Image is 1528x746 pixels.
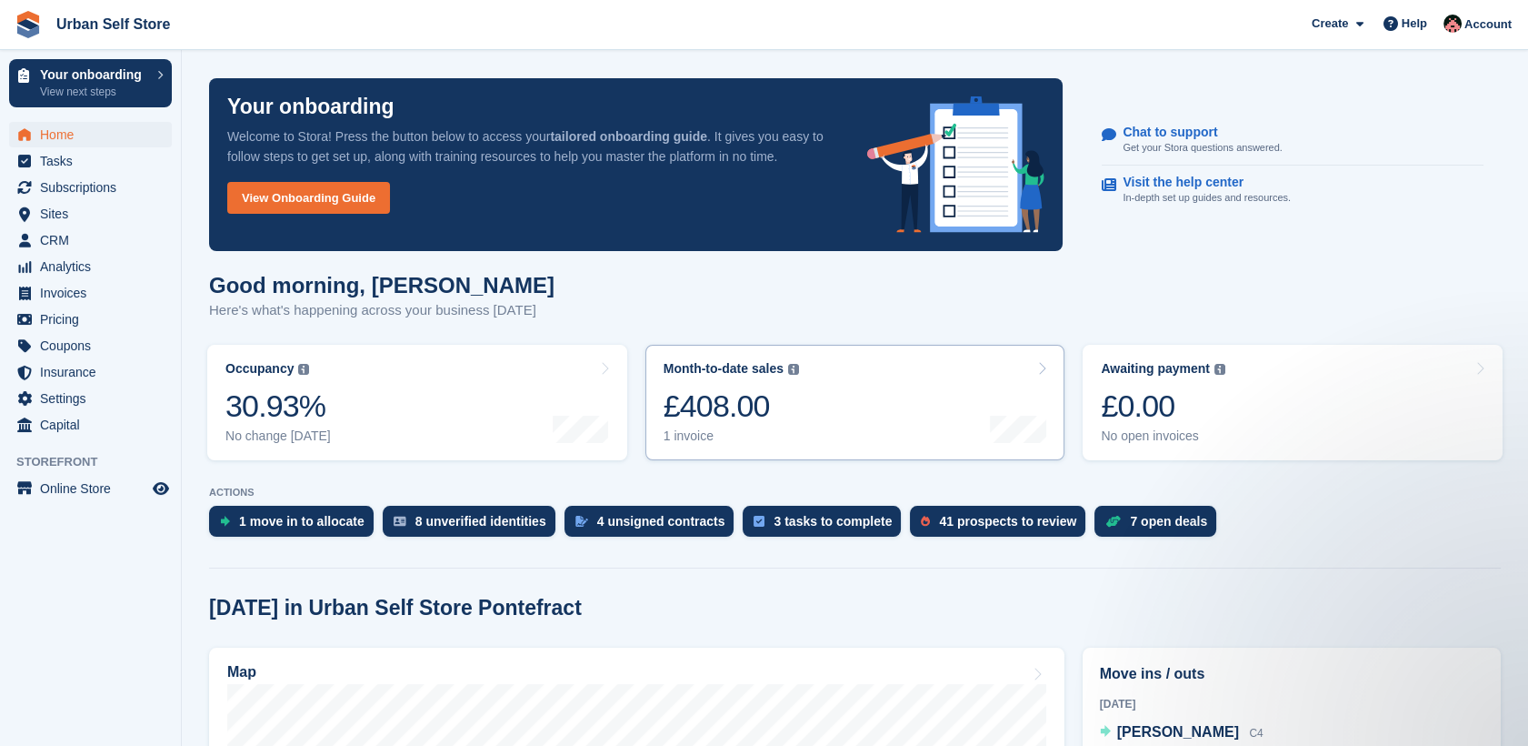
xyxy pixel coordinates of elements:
a: menu [9,254,172,279]
a: Chat to support Get your Stora questions answered. [1102,116,1483,166]
img: icon-info-grey-7440780725fd019a000dd9b08b2336e03edf1995a4989e88bcd33f0948082b44.svg [1214,364,1225,375]
a: Preview store [150,478,172,499]
span: Coupons [40,333,149,358]
span: [PERSON_NAME] [1117,724,1239,740]
img: Josh Marshall [1443,15,1462,33]
img: verify_identity-adf6edd0f0f0b5bbfe63781bf79b02c33cf7c696d77639b501bdc392416b5a36.svg [394,516,406,527]
a: menu [9,280,172,306]
div: 4 unsigned contracts [597,514,725,529]
p: Your onboarding [227,96,394,117]
span: Analytics [40,254,149,279]
div: 1 invoice [664,428,799,444]
a: menu [9,122,172,147]
div: £408.00 [664,388,799,425]
a: [PERSON_NAME] C4 [1100,721,1263,745]
a: Awaiting payment £0.00 No open invoices [1083,345,1503,460]
a: menu [9,359,172,385]
h2: Map [227,664,256,680]
span: Pricing [40,307,149,332]
a: 4 unsigned contracts [564,506,744,546]
div: Month-to-date sales [664,361,784,377]
div: £0.00 [1101,388,1225,425]
h2: [DATE] in Urban Self Store Pontefract [209,596,582,620]
p: Visit the help center [1123,175,1276,190]
a: Month-to-date sales £408.00 1 invoice [645,345,1065,460]
a: menu [9,148,172,174]
img: contract_signature_icon-13c848040528278c33f63329250d36e43548de30e8caae1d1a13099fd9432cc5.svg [575,516,588,527]
span: Create [1312,15,1348,33]
p: Your onboarding [40,68,148,81]
span: C4 [1249,727,1263,740]
img: icon-info-grey-7440780725fd019a000dd9b08b2336e03edf1995a4989e88bcd33f0948082b44.svg [788,364,799,375]
span: Settings [40,386,149,411]
span: Account [1464,15,1512,34]
p: View next steps [40,84,148,100]
div: [DATE] [1100,696,1483,712]
div: Awaiting payment [1101,361,1210,377]
p: Welcome to Stora! Press the button below to access your . It gives you easy to follow steps to ge... [227,126,838,166]
div: Occupancy [225,361,294,377]
span: Subscriptions [40,175,149,200]
div: 1 move in to allocate [239,514,365,529]
span: Home [40,122,149,147]
h2: Move ins / outs [1100,663,1483,685]
div: 3 tasks to complete [774,514,892,529]
a: Occupancy 30.93% No change [DATE] [207,345,627,460]
a: menu [9,227,172,253]
a: 41 prospects to review [910,506,1094,546]
div: 7 open deals [1130,514,1207,529]
div: 41 prospects to review [939,514,1076,529]
a: menu [9,386,172,411]
a: 1 move in to allocate [209,506,383,546]
a: menu [9,333,172,358]
a: Your onboarding View next steps [9,59,172,107]
a: Visit the help center In-depth set up guides and resources. [1102,166,1483,215]
a: menu [9,476,172,501]
img: deal-1b604bf984904fb50ccaf53a9ad4b4a5d6e5aea283cecdc64d6e3604feb123c2.svg [1105,515,1121,528]
a: 8 unverified identities [383,506,564,546]
img: onboarding-info-6c161a55d2c0e0a8cae90662b2fe09162a5109e8cc188191df67fb4f79e88e88.svg [867,96,1045,233]
span: Sites [40,201,149,227]
a: menu [9,201,172,227]
a: 7 open deals [1094,506,1225,546]
img: prospect-51fa495bee0391a8d652442698ab0144808aea92771e9ea1ae160a38d050c398.svg [921,516,930,527]
a: View Onboarding Guide [227,182,390,214]
span: Capital [40,412,149,438]
img: task-75834270c22a3079a89374b754ae025e5fb1db73e45f91037f5363f120a921f8.svg [754,516,764,527]
p: Chat to support [1123,125,1267,140]
a: Urban Self Store [49,9,177,39]
span: Help [1402,15,1427,33]
div: No open invoices [1101,428,1225,444]
span: Storefront [16,453,181,471]
img: stora-icon-8386f47178a22dfd0bd8f6a31ec36ba5ce8667c1dd55bd0f319d3a0aa187defe.svg [15,11,42,38]
span: CRM [40,227,149,253]
p: Get your Stora questions answered. [1123,140,1282,156]
a: menu [9,412,172,438]
span: Invoices [40,280,149,306]
span: Online Store [40,476,149,501]
img: icon-info-grey-7440780725fd019a000dd9b08b2336e03edf1995a4989e88bcd33f0948082b44.svg [298,364,309,375]
img: move_ins_to_allocate_icon-fdf77a2bb77ea45bf5b3d319d69a93e2d87916cf1d5bf7949dd705db3b84f3ca.svg [220,516,230,527]
div: 8 unverified identities [415,514,546,529]
strong: tailored onboarding guide [550,129,707,144]
p: ACTIONS [209,487,1501,499]
a: 3 tasks to complete [743,506,910,546]
a: menu [9,175,172,200]
span: Insurance [40,359,149,385]
div: No change [DATE] [225,428,331,444]
h1: Good morning, [PERSON_NAME] [209,273,554,297]
div: 30.93% [225,388,331,425]
p: Here's what's happening across your business [DATE] [209,300,554,321]
span: Tasks [40,148,149,174]
p: In-depth set up guides and resources. [1123,190,1291,206]
a: menu [9,307,172,332]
